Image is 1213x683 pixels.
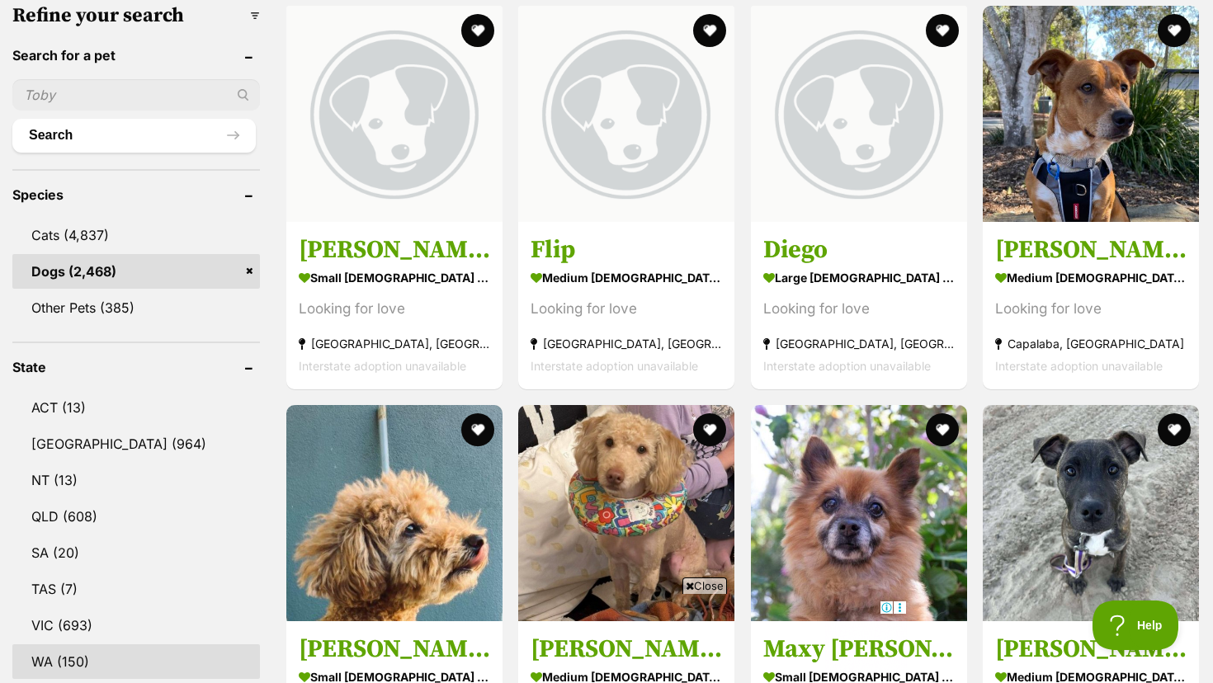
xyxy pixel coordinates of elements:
[995,266,1187,290] strong: medium [DEMOGRAPHIC_DATA] Dog
[926,14,959,47] button: favourite
[763,266,955,290] strong: large [DEMOGRAPHIC_DATA] Dog
[531,332,722,355] strong: [GEOGRAPHIC_DATA], [GEOGRAPHIC_DATA]
[983,222,1199,389] a: [PERSON_NAME] medium [DEMOGRAPHIC_DATA] Dog Looking for love Capalaba, [GEOGRAPHIC_DATA] Intersta...
[306,601,907,675] iframe: Advertisement
[299,266,490,290] strong: small [DEMOGRAPHIC_DATA] Dog
[12,360,260,374] header: State
[12,218,260,252] a: Cats (4,837)
[531,359,698,373] span: Interstate adoption unavailable
[763,234,955,266] h3: Diego
[299,359,466,373] span: Interstate adoption unavailable
[12,535,260,570] a: SA (20)
[763,359,931,373] span: Interstate adoption unavailable
[682,577,727,594] span: Close
[12,48,260,63] header: Search for a pet
[12,426,260,461] a: [GEOGRAPHIC_DATA] (964)
[995,234,1187,266] h3: [PERSON_NAME]
[286,405,503,621] img: Jerry Russellton - Poodle (Miniature) Dog
[751,222,967,389] a: Diego large [DEMOGRAPHIC_DATA] Dog Looking for love [GEOGRAPHIC_DATA], [GEOGRAPHIC_DATA] Intersta...
[926,413,959,446] button: favourite
[12,608,260,643] a: VIC (693)
[12,463,260,497] a: NT (13)
[299,332,490,355] strong: [GEOGRAPHIC_DATA], [GEOGRAPHIC_DATA]
[12,79,260,111] input: Toby
[12,290,260,325] a: Other Pets (385)
[12,187,260,202] header: Species
[12,390,260,425] a: ACT (13)
[694,14,727,47] button: favourite
[995,359,1163,373] span: Interstate adoption unavailable
[518,222,734,389] a: Flip medium [DEMOGRAPHIC_DATA] Dog Looking for love [GEOGRAPHIC_DATA], [GEOGRAPHIC_DATA] Intersta...
[299,298,490,320] div: Looking for love
[751,405,967,621] img: Maxy O’Cleary - Pomeranian Dog
[12,254,260,289] a: Dogs (2,468)
[12,572,260,606] a: TAS (7)
[983,405,1199,621] img: Andy - Bull Arab Dog
[531,298,722,320] div: Looking for love
[12,4,260,27] h3: Refine your search
[12,499,260,534] a: QLD (608)
[995,332,1187,355] strong: Capalaba, [GEOGRAPHIC_DATA]
[763,634,955,665] h3: Maxy [PERSON_NAME]
[763,298,955,320] div: Looking for love
[12,119,256,152] button: Search
[518,405,734,621] img: Alexander Silvanus - Poodle (Toy) Dog
[461,413,494,446] button: favourite
[1158,413,1191,446] button: favourite
[286,222,503,389] a: [PERSON_NAME] small [DEMOGRAPHIC_DATA] Dog Looking for love [GEOGRAPHIC_DATA], [GEOGRAPHIC_DATA] ...
[531,234,722,266] h3: Flip
[12,644,260,679] a: WA (150)
[983,6,1199,222] img: Butch - Jack Russell Terrier x Staffordshire Bull Terrier Dog
[763,332,955,355] strong: [GEOGRAPHIC_DATA], [GEOGRAPHIC_DATA]
[531,266,722,290] strong: medium [DEMOGRAPHIC_DATA] Dog
[299,234,490,266] h3: [PERSON_NAME]
[1093,601,1180,650] iframe: Help Scout Beacon - Open
[995,634,1187,665] h3: [PERSON_NAME]
[299,634,490,665] h3: [PERSON_NAME]
[461,14,494,47] button: favourite
[995,298,1187,320] div: Looking for love
[1158,14,1191,47] button: favourite
[694,413,727,446] button: favourite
